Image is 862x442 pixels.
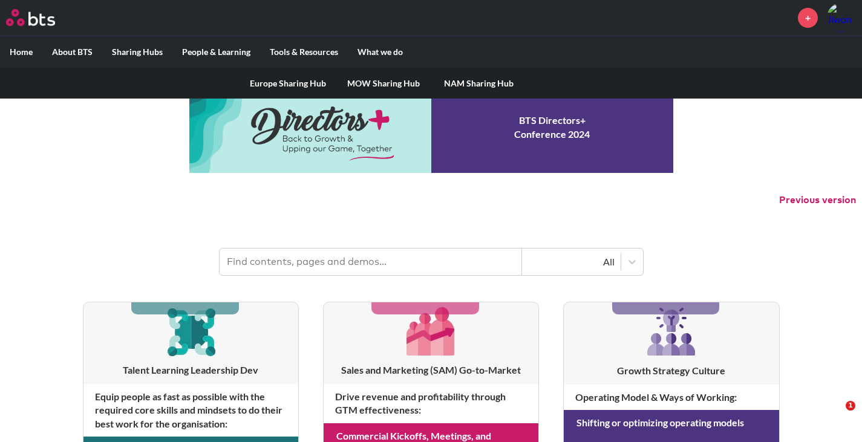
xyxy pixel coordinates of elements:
[162,302,220,360] img: [object Object]
[6,9,55,26] img: BTS Logo
[260,36,348,68] label: Tools & Resources
[220,249,522,275] input: Find contents, pages and demos...
[42,36,102,68] label: About BTS
[821,401,850,430] iframe: Intercom live chat
[83,363,298,377] h3: Talent Learning Leadership Dev
[102,36,172,68] label: Sharing Hubs
[348,36,413,68] label: What we do
[564,385,779,410] h4: Operating Model & Ways of Working :
[324,363,538,377] h3: Sales and Marketing (SAM) Go-to-Market
[189,82,673,173] a: Conference 2024
[642,302,700,360] img: [object Object]
[324,384,538,423] h4: Drive revenue and profitability through GTM effectiveness :
[779,193,856,207] button: Previous version
[83,384,298,437] h4: Equip people as fast as possible with the required core skills and mindsets to do their best work...
[827,3,856,32] img: Jiwon Ahn
[528,255,615,268] div: All
[846,401,855,411] span: 1
[564,364,779,377] h3: Growth Strategy Culture
[827,3,856,32] a: Profile
[798,8,818,28] a: +
[6,9,77,26] a: Go home
[402,302,460,360] img: [object Object]
[172,36,260,68] label: People & Learning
